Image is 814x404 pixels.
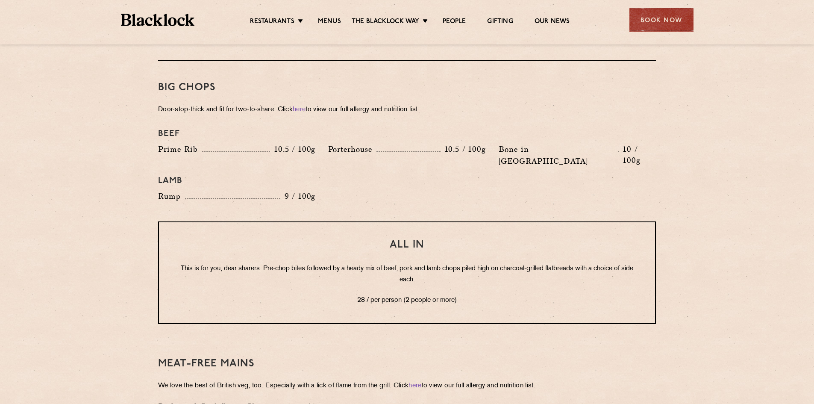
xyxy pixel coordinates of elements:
a: People [443,18,466,27]
a: The Blacklock Way [352,18,419,27]
h4: Lamb [158,176,656,186]
p: This is for you, dear sharers. Pre-chop bites followed by a heady mix of beef, pork and lamb chop... [176,263,638,286]
p: Door-stop-thick and fit for two-to-share. Click to view our full allergy and nutrition list. [158,104,656,116]
h3: All In [176,239,638,251]
p: 9 / 100g [280,191,316,202]
p: 10.5 / 100g [270,144,315,155]
a: Our News [535,18,570,27]
p: Bone in [GEOGRAPHIC_DATA] [499,143,618,167]
a: here [408,383,421,389]
p: Prime Rib [158,143,202,155]
p: Rump [158,190,185,202]
h3: Big Chops [158,82,656,93]
a: Restaurants [250,18,294,27]
img: BL_Textured_Logo-footer-cropped.svg [121,14,195,26]
div: Book Now [629,8,694,32]
p: 10 / 100g [619,144,656,166]
p: 10.5 / 100g [441,144,486,155]
h4: Beef [158,129,656,139]
p: 28 / per person (2 people or more) [176,295,638,306]
h3: Meat-Free mains [158,358,656,369]
p: Porterhouse [328,143,376,155]
a: Gifting [487,18,513,27]
p: We love the best of British veg, too. Especially with a lick of flame from the grill. Click to vi... [158,380,656,392]
a: Menus [318,18,341,27]
a: here [293,106,306,113]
